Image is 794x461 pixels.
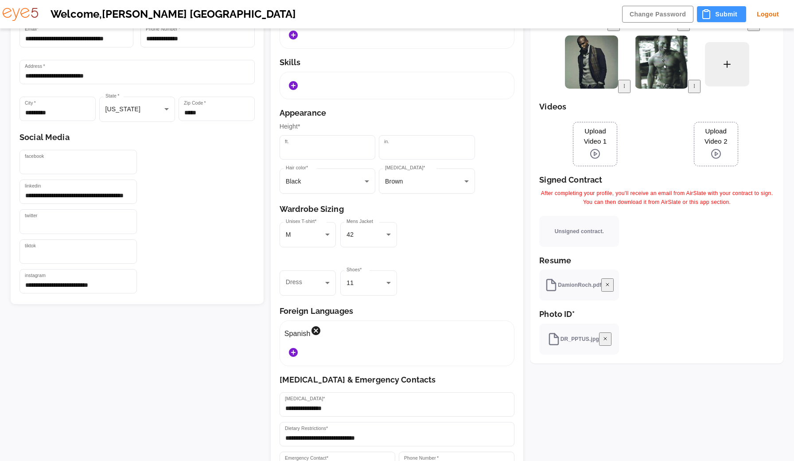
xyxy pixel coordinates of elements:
span: Unsigned contract. [555,227,604,235]
img: eye5 [3,8,38,21]
h6: [MEDICAL_DATA] & Emergency Contacts [280,375,515,385]
button: Options [688,80,701,93]
h6: Appearance [280,108,515,118]
h6: Photo ID* [539,309,775,319]
label: Email* [25,26,39,32]
div: Spanish [284,325,506,339]
label: Address [25,63,45,70]
label: Dietary Restrictions* [285,425,328,432]
label: Shoes* [346,266,362,273]
label: [MEDICAL_DATA]* [285,395,325,402]
h6: Videos [539,102,775,112]
span: Upload Video 1 [578,126,612,146]
label: facebook [25,153,44,160]
h6: Foreign Languages [280,306,515,316]
label: linkedin [25,183,41,189]
div: DamionRoch.pdf [545,278,601,292]
label: [MEDICAL_DATA]* [385,164,425,171]
label: Phone Number [146,26,180,32]
div: Brown [379,168,475,194]
div: Black [280,168,375,194]
h6: Skills [280,58,515,67]
div: 42 [340,222,397,247]
span: After completing your profile, you'll receive an email from AirSlate with your contract to sign. ... [539,189,775,207]
h6: Signed Contract [539,175,775,185]
span: Spanish [284,330,311,337]
label: ft. [285,138,289,145]
div: 11 [340,270,397,296]
img: IMG_0475.JPG [635,35,688,89]
button: Add Markets [284,26,302,44]
label: Zip Code [184,100,206,106]
label: in. [384,138,389,145]
img: IMG_0474.jpg [565,35,618,89]
label: Mens Jacket [346,218,373,225]
h5: Welcome, [PERSON_NAME] [GEOGRAPHIC_DATA] [51,8,610,21]
div: [US_STATE] [99,97,175,122]
label: City [25,100,36,106]
button: Change Password [622,6,693,23]
label: State [105,93,119,99]
span: DR_PPTUS.jpg [547,332,599,346]
h6: Social Media [19,133,255,142]
button: Logout [750,6,786,23]
button: Submit [697,6,746,23]
div: M [280,222,336,247]
label: instagram [25,272,46,279]
h6: Resume [539,256,775,266]
p: Height* [280,122,515,132]
label: twitter [25,212,38,219]
button: Add Skills [284,77,302,94]
button: Add Languages [284,344,302,361]
label: tiktok [25,242,36,249]
span: Upload Video 2 [699,126,733,146]
label: Unisex T-shirt* [286,218,317,225]
h6: Wardrobe Sizing [280,204,515,214]
label: Hair color* [286,164,308,171]
button: Options [618,80,631,93]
